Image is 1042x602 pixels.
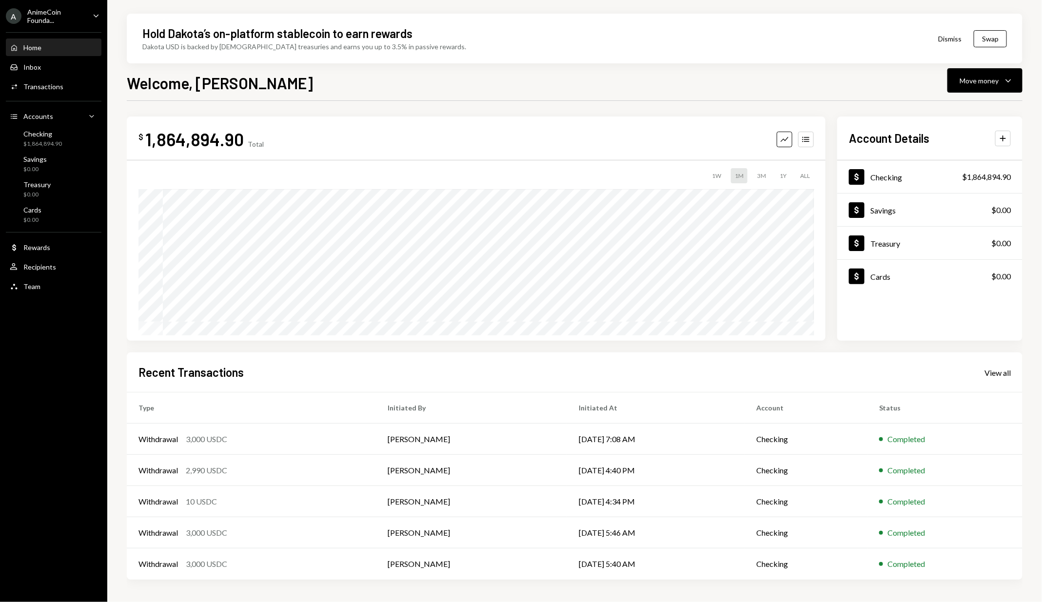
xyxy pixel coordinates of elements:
[142,25,413,41] div: Hold Dakota’s on-platform stablecoin to earn rewards
[23,155,47,163] div: Savings
[138,558,178,570] div: Withdrawal
[6,203,101,226] a: Cards$0.00
[6,238,101,256] a: Rewards
[837,160,1022,193] a: Checking$1,864,894.90
[745,424,867,455] td: Checking
[376,548,567,580] td: [PERSON_NAME]
[960,76,999,86] div: Move money
[567,424,745,455] td: [DATE] 7:08 AM
[23,82,63,91] div: Transactions
[145,128,244,150] div: 1,864,894.90
[127,73,313,93] h1: Welcome, [PERSON_NAME]
[867,392,1022,424] th: Status
[23,140,62,148] div: $1,864,894.90
[888,433,925,445] div: Completed
[376,392,567,424] th: Initiated By
[23,191,51,199] div: $0.00
[6,127,101,150] a: Checking$1,864,894.90
[138,527,178,539] div: Withdrawal
[248,140,264,148] div: Total
[127,392,376,424] th: Type
[6,8,21,24] div: A
[6,107,101,125] a: Accounts
[23,63,41,71] div: Inbox
[138,496,178,507] div: Withdrawal
[984,368,1011,378] div: View all
[888,558,925,570] div: Completed
[870,239,900,248] div: Treasury
[23,216,41,224] div: $0.00
[849,130,929,146] h2: Account Details
[376,517,567,548] td: [PERSON_NAME]
[6,277,101,295] a: Team
[27,8,85,24] div: AnimeCoin Founda...
[6,177,101,201] a: Treasury$0.00
[23,180,51,189] div: Treasury
[888,496,925,507] div: Completed
[947,68,1022,93] button: Move money
[186,527,227,539] div: 3,000 USDC
[926,27,974,50] button: Dismiss
[23,43,41,52] div: Home
[745,392,867,424] th: Account
[991,271,1011,282] div: $0.00
[23,206,41,214] div: Cards
[6,78,101,95] a: Transactions
[870,206,896,215] div: Savings
[6,152,101,175] a: Savings$0.00
[745,486,867,517] td: Checking
[23,282,40,291] div: Team
[6,258,101,275] a: Recipients
[376,455,567,486] td: [PERSON_NAME]
[962,171,1011,183] div: $1,864,894.90
[837,260,1022,292] a: Cards$0.00
[731,168,747,183] div: 1M
[837,194,1022,226] a: Savings$0.00
[974,30,1007,47] button: Swap
[870,173,902,182] div: Checking
[888,465,925,476] div: Completed
[991,204,1011,216] div: $0.00
[23,130,62,138] div: Checking
[567,517,745,548] td: [DATE] 5:46 AM
[186,433,227,445] div: 3,000 USDC
[138,433,178,445] div: Withdrawal
[745,455,867,486] td: Checking
[837,227,1022,259] a: Treasury$0.00
[567,455,745,486] td: [DATE] 4:40 PM
[138,364,244,380] h2: Recent Transactions
[376,486,567,517] td: [PERSON_NAME]
[23,112,53,120] div: Accounts
[708,168,725,183] div: 1W
[567,486,745,517] td: [DATE] 4:34 PM
[991,237,1011,249] div: $0.00
[142,41,466,52] div: Dakota USD is backed by [DEMOGRAPHIC_DATA] treasuries and earns you up to 3.5% in passive rewards.
[138,132,143,142] div: $
[186,465,227,476] div: 2,990 USDC
[776,168,790,183] div: 1Y
[888,527,925,539] div: Completed
[6,39,101,56] a: Home
[796,168,814,183] div: ALL
[186,496,217,507] div: 10 USDC
[984,367,1011,378] a: View all
[745,548,867,580] td: Checking
[6,58,101,76] a: Inbox
[23,243,50,252] div: Rewards
[23,263,56,271] div: Recipients
[870,272,890,281] div: Cards
[745,517,867,548] td: Checking
[376,424,567,455] td: [PERSON_NAME]
[23,165,47,174] div: $0.00
[138,465,178,476] div: Withdrawal
[186,558,227,570] div: 3,000 USDC
[567,548,745,580] td: [DATE] 5:40 AM
[753,168,770,183] div: 3M
[567,392,745,424] th: Initiated At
